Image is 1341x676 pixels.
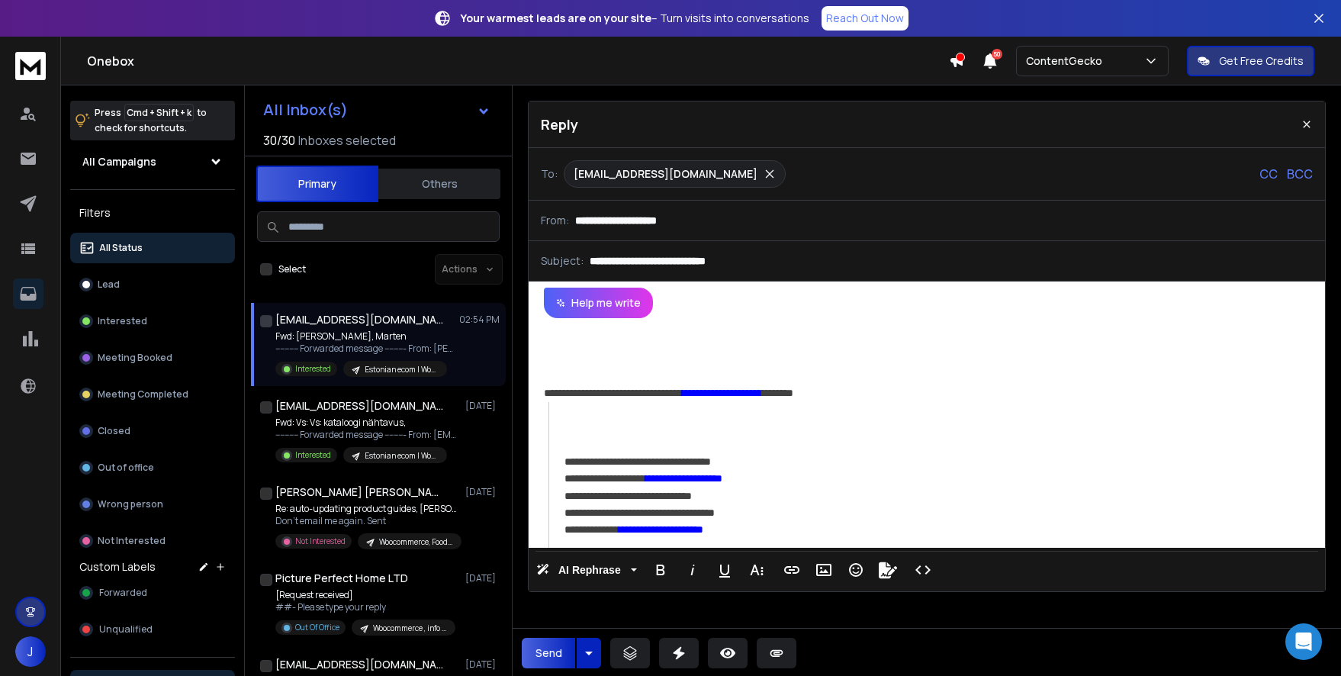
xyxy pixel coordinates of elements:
button: J [15,636,46,667]
p: Not Interested [98,535,166,547]
p: To: [541,166,558,182]
p: ##- Please type your reply [275,601,455,613]
p: [DATE] [465,658,500,671]
h1: [EMAIL_ADDRESS][DOMAIN_NAME] [275,398,443,414]
p: Reply [541,114,578,135]
button: AI Rephrase [533,555,640,585]
p: Subject: [541,253,584,269]
img: logo [15,52,46,80]
h1: [EMAIL_ADDRESS][DOMAIN_NAME] [275,312,443,327]
p: Wrong person [98,498,163,510]
strong: Your warmest leads are on your site [461,11,651,25]
p: From: [541,213,569,228]
p: [EMAIL_ADDRESS][DOMAIN_NAME] [574,166,757,182]
h1: Onebox [87,52,949,70]
p: Not Interested [295,536,346,547]
p: Estonian ecom | Woocommerce | Erki + Eerik copy | [DATE] [365,450,438,462]
button: Meeting Booked [70,343,235,373]
button: Bold (⌘B) [646,555,675,585]
a: Reach Out Now [822,6,908,31]
span: Cmd + Shift + k [124,104,194,121]
span: Unqualified [99,623,153,636]
button: Signature [873,555,902,585]
p: Out Of Office [295,622,339,633]
button: Insert Image (⌘P) [809,555,838,585]
p: [DATE] [465,400,500,412]
button: Unqualified [70,614,235,645]
p: CC [1259,165,1278,183]
button: All Campaigns [70,146,235,177]
button: Out of office [70,452,235,483]
p: Closed [98,425,130,437]
button: Meeting Completed [70,379,235,410]
p: Interested [295,449,331,461]
p: Meeting Completed [98,388,188,401]
span: 50 [992,49,1002,60]
button: Get Free Credits [1187,46,1314,76]
button: All Status [70,233,235,263]
button: All Inbox(s) [251,95,503,125]
p: Don’t email me again. Sent [275,515,458,527]
p: ContentGecko [1026,53,1108,69]
p: Meeting Booked [98,352,172,364]
h3: Custom Labels [79,559,156,575]
div: Open Intercom Messenger [1285,623,1322,660]
p: Woocommerce , info emails | Analogy | MyLeadFox | [DATE] [373,623,446,634]
button: Lead [70,269,235,300]
button: Wrong person [70,489,235,520]
span: 30 / 30 [263,131,295,150]
h1: Picture Perfect Home LTD [275,571,408,586]
p: Interested [98,315,147,327]
span: Forwarded [99,587,147,599]
button: Not Interested [70,526,235,556]
p: Lead [98,278,120,291]
button: Insert Link (⌘K) [777,555,806,585]
p: [DATE] [465,486,500,498]
p: ---------- Forwarded message --------- From: [EMAIL_ADDRESS][DOMAIN_NAME] [275,429,458,441]
p: Interested [295,363,331,375]
button: Underline (⌘U) [710,555,739,585]
p: Out of office [98,462,154,474]
p: [DATE] [465,572,500,584]
p: Re: auto-updating product guides, [PERSON_NAME] [275,503,458,515]
button: Primary [256,166,378,202]
h1: [EMAIL_ADDRESS][DOMAIN_NAME] [275,657,443,672]
p: Fwd: [PERSON_NAME], Marten [275,330,458,343]
p: Estonian ecom | Woocommerce | Erki + Eerik copy | [DATE] [365,364,438,375]
p: 02:54 PM [459,314,500,326]
h1: All Inbox(s) [263,102,348,117]
p: Fwd: Vs: Vs: kataloogi nähtavus, [275,417,458,429]
p: Reach Out Now [826,11,904,26]
p: [Request received] [275,589,455,601]
button: Closed [70,416,235,446]
h3: Filters [70,202,235,224]
p: ---------- Forwarded message --------- From: [PERSON_NAME] [275,343,458,355]
p: Woocommerce, Food and beverages | Super short copy v2 | MyLeadFox | [DATE] [379,536,452,548]
button: More Text [742,555,771,585]
button: Emoticons [841,555,870,585]
h3: Inboxes selected [298,131,396,150]
button: Interested [70,306,235,336]
button: Others [378,167,500,201]
label: Select [278,263,306,275]
button: Code View [908,555,937,585]
button: Italic (⌘I) [678,555,707,585]
h1: All Campaigns [82,154,156,169]
span: AI Rephrase [555,564,624,577]
p: – Turn visits into conversations [461,11,809,26]
button: Help me write [544,288,653,318]
h1: [PERSON_NAME] [PERSON_NAME] [275,484,443,500]
p: BCC [1287,165,1313,183]
p: Get Free Credits [1219,53,1304,69]
button: Forwarded [70,578,235,608]
p: Press to check for shortcuts. [95,105,207,136]
button: Send [522,638,575,668]
p: All Status [99,242,143,254]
